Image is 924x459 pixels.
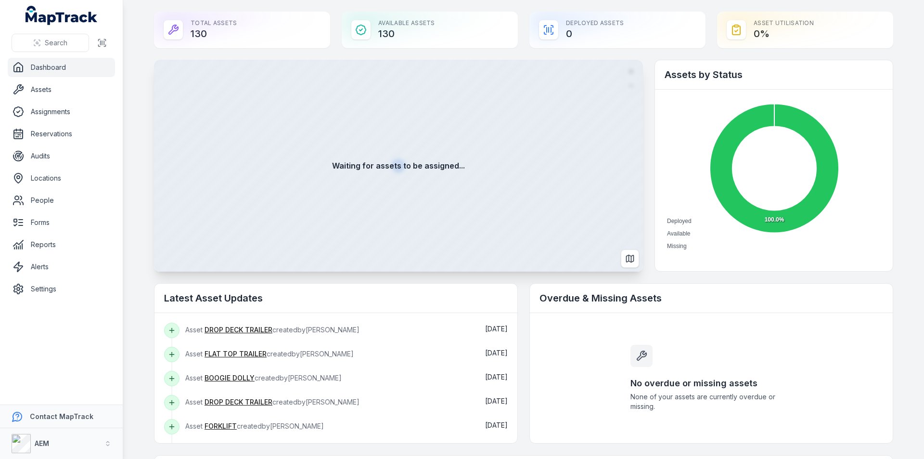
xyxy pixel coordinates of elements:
[485,397,508,405] span: [DATE]
[8,58,115,77] a: Dashboard
[45,38,67,48] span: Search
[205,349,267,359] a: FLAT TOP TRAILER
[185,422,324,430] span: Asset created by [PERSON_NAME]
[667,243,687,249] span: Missing
[332,160,465,171] strong: Waiting for assets to be assigned...
[8,279,115,299] a: Settings
[485,421,508,429] time: 8/20/2025, 10:08:45 AM
[665,68,883,81] h2: Assets by Status
[26,6,98,25] a: MapTrack
[485,373,508,381] time: 8/20/2025, 10:08:45 AM
[8,235,115,254] a: Reports
[630,377,792,390] h3: No overdue or missing assets
[185,326,359,334] span: Asset created by [PERSON_NAME]
[205,373,255,383] a: BOOGIE DOLLY
[185,374,342,382] span: Asset created by [PERSON_NAME]
[485,397,508,405] time: 8/20/2025, 10:08:45 AM
[539,291,883,305] h2: Overdue & Missing Assets
[30,412,93,420] strong: Contact MapTrack
[185,398,359,406] span: Asset created by [PERSON_NAME]
[485,349,508,357] time: 8/20/2025, 10:08:45 AM
[8,257,115,276] a: Alerts
[485,373,508,381] span: [DATE]
[485,325,508,333] time: 8/20/2025, 10:08:45 AM
[8,191,115,210] a: People
[630,392,792,411] span: None of your assets are currently overdue or missing.
[205,397,272,407] a: DROP DECK TRAILER
[667,218,692,224] span: Deployed
[8,80,115,99] a: Assets
[205,421,237,431] a: FORKLIFT
[205,325,272,335] a: DROP DECK TRAILER
[485,325,508,333] span: [DATE]
[485,349,508,357] span: [DATE]
[164,291,508,305] h2: Latest Asset Updates
[8,169,115,188] a: Locations
[35,439,49,447] strong: AEM
[8,124,115,144] a: Reservations
[12,34,89,52] button: Search
[621,249,639,268] button: Switch to Map View
[667,230,690,237] span: Available
[8,102,115,121] a: Assignments
[8,213,115,232] a: Forms
[485,421,508,429] span: [DATE]
[185,350,354,358] span: Asset created by [PERSON_NAME]
[8,146,115,166] a: Audits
